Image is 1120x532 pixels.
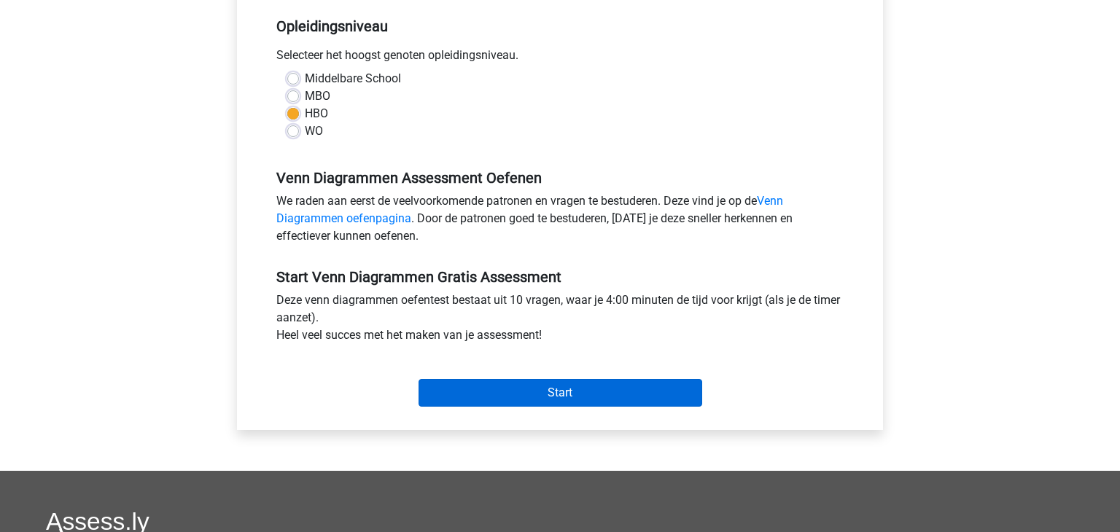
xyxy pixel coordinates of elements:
[265,47,855,70] div: Selecteer het hoogst genoten opleidingsniveau.
[276,12,844,41] h5: Opleidingsniveau
[305,70,401,87] label: Middelbare School
[265,292,855,350] div: Deze venn diagrammen oefentest bestaat uit 10 vragen, waar je 4:00 minuten de tijd voor krijgt (a...
[419,379,702,407] input: Start
[276,268,844,286] h5: Start Venn Diagrammen Gratis Assessment
[276,169,844,187] h5: Venn Diagrammen Assessment Oefenen
[305,105,328,122] label: HBO
[265,192,855,251] div: We raden aan eerst de veelvoorkomende patronen en vragen te bestuderen. Deze vind je op de . Door...
[305,122,323,140] label: WO
[305,87,330,105] label: MBO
